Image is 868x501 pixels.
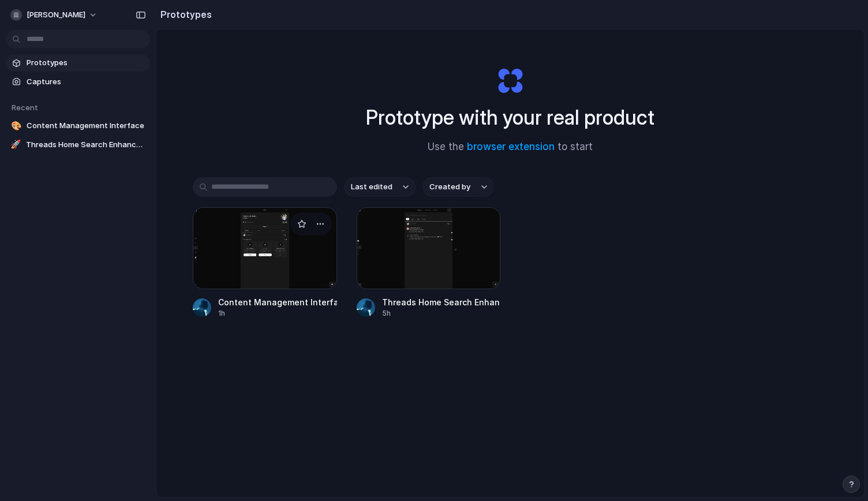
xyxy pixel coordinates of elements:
span: Recent [12,103,38,112]
a: Content Management InterfaceContent Management Interface1h [193,207,337,319]
div: 5h [382,308,501,319]
a: 🚀Threads Home Search Enhancement [6,136,150,154]
span: Captures [27,76,145,88]
a: 🎨Content Management Interface [6,117,150,134]
button: Created by [422,177,494,197]
span: Last edited [351,181,392,193]
div: 1h [218,308,337,319]
h2: Prototypes [156,8,212,21]
button: Last edited [344,177,416,197]
span: Content Management Interface [27,120,145,132]
span: Use the to start [428,140,593,155]
button: [PERSON_NAME] [6,6,103,24]
a: browser extension [467,141,555,152]
a: Prototypes [6,54,150,72]
span: Created by [429,181,470,193]
a: Threads Home Search EnhancementThreads Home Search Enhancement5h [357,207,501,319]
div: 🚀 [10,139,21,151]
span: Prototypes [27,57,145,69]
a: Captures [6,73,150,91]
span: Threads Home Search Enhancement [26,139,145,151]
div: Content Management Interface [218,296,337,308]
div: 🎨 [10,120,22,132]
div: Threads Home Search Enhancement [382,296,501,308]
span: [PERSON_NAME] [27,9,85,21]
h1: Prototype with your real product [366,102,654,133]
